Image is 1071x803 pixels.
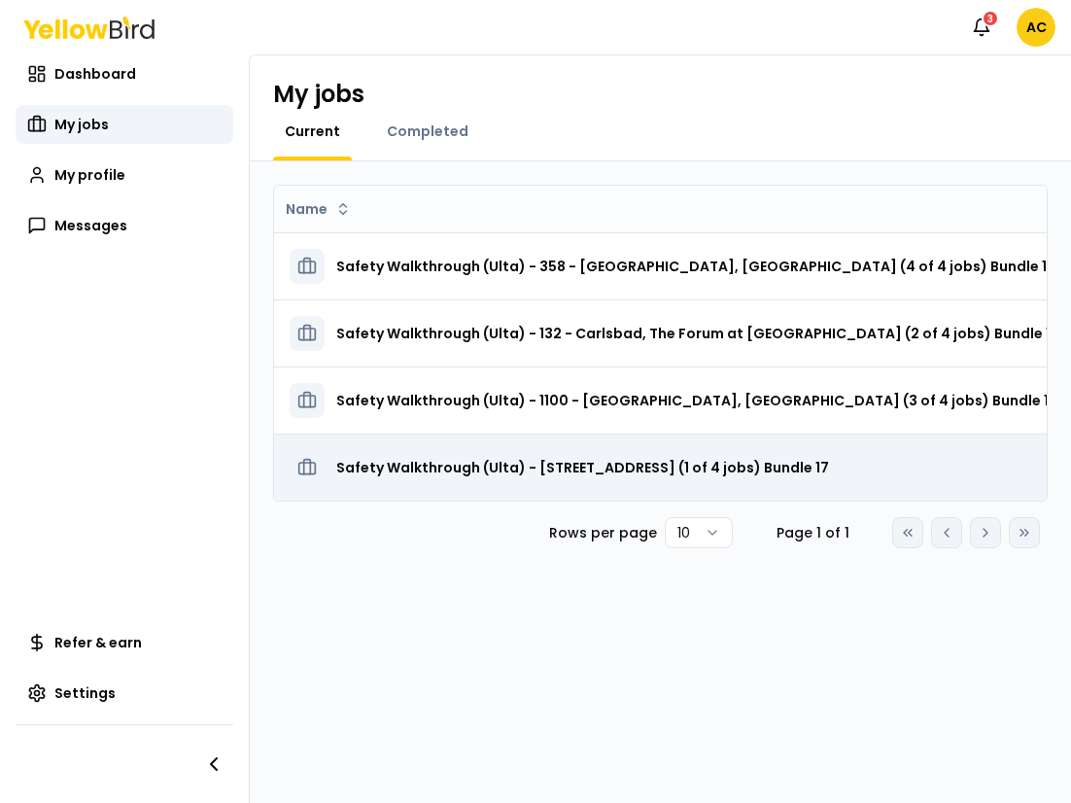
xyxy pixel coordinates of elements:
a: Dashboard [16,54,233,93]
span: Current [285,122,340,141]
p: Rows per page [549,523,657,542]
div: 3 [982,10,999,27]
a: Settings [16,674,233,713]
span: My profile [54,165,125,185]
span: Completed [387,122,468,141]
span: Messages [54,216,127,235]
a: My profile [16,156,233,194]
span: My jobs [54,115,109,134]
span: AC [1017,8,1055,47]
span: Settings [54,683,116,703]
a: Current [273,122,352,141]
span: Name [286,199,328,219]
div: Page 1 of 1 [764,523,861,542]
a: Refer & earn [16,623,233,662]
h3: Safety Walkthrough (Ulta) - 1100 - [GEOGRAPHIC_DATA], [GEOGRAPHIC_DATA] (3 of 4 jobs) Bundle 17 [336,383,1057,418]
h3: Safety Walkthrough (Ulta) - [STREET_ADDRESS] (1 of 4 jobs) Bundle 17 [336,450,829,485]
a: Completed [375,122,480,141]
a: My jobs [16,105,233,144]
span: Refer & earn [54,633,142,652]
a: Messages [16,206,233,245]
h3: Safety Walkthrough (Ulta) - 132 - Carlsbad, The Forum at [GEOGRAPHIC_DATA] (2 of 4 jobs) Bundle 17 [336,316,1059,351]
button: Name [278,193,359,225]
h1: My jobs [273,79,364,110]
h3: Safety Walkthrough (Ulta) - 358 - [GEOGRAPHIC_DATA], [GEOGRAPHIC_DATA] (4 of 4 jobs) Bundle 17 [336,249,1055,284]
button: 3 [962,8,1001,47]
span: Dashboard [54,64,136,84]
